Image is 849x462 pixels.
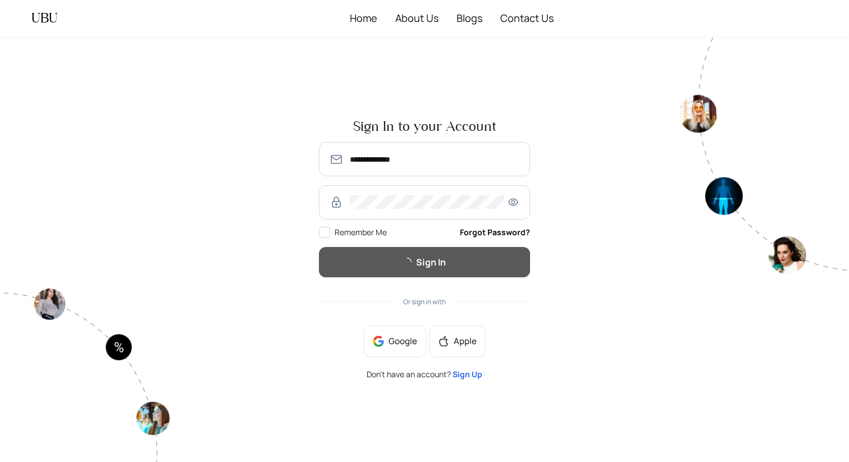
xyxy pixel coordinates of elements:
a: Sign Up [453,369,482,379]
span: eye [506,197,520,207]
button: Sign In [319,247,530,277]
span: loading [403,258,412,267]
span: Sign In to your Account [319,120,530,133]
span: Don’t have an account? [367,370,482,378]
img: RzWbU6KsXbv8M5bTtlu7p38kHlzSfb4MlcTUAAAAASUVORK5CYII= [330,195,343,209]
img: google-BnAmSPDJ.png [373,336,384,347]
button: Google [364,326,426,357]
span: Sign In [416,256,446,268]
span: apple [438,336,449,347]
img: SmmOVPU3il4LzjOz1YszJ8A9TzvK+6qU9RAAAAAElFTkSuQmCC [330,153,343,166]
span: Or sign in with [403,297,446,307]
img: authpagecirlce2-Tt0rwQ38.png [679,36,849,274]
span: Apple [454,335,477,347]
a: Forgot Password? [460,226,530,239]
button: appleApple [429,326,486,357]
span: Remember Me [335,227,387,237]
span: Google [389,335,417,347]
